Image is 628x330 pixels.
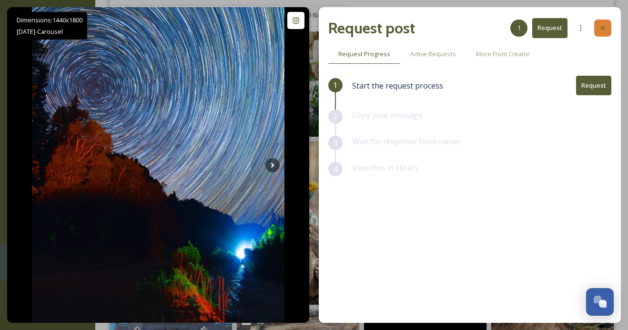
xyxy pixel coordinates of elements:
[517,23,521,32] span: 1
[586,288,614,316] button: Open Chat
[333,80,337,91] span: 1
[352,110,423,120] span: Copy your message
[32,7,284,323] img: Camping off East Fork Road up in Pagosa Springs from earlier this summer 🌲🌌 #PagosaSprings #EastF...
[576,76,611,95] button: Request
[328,17,415,40] h2: Request post
[352,80,443,91] span: Start the request process
[17,27,63,36] span: [DATE] - Carousel
[352,162,419,173] span: View files in library
[333,163,337,175] span: 4
[333,111,337,122] span: 2
[333,137,337,149] span: 3
[476,50,530,59] span: More From Creator
[17,16,82,24] span: Dimensions: 1440 x 1800
[410,50,456,59] span: Active Requests
[532,18,567,38] button: Request
[352,136,461,147] span: Wait for response from owner
[338,50,390,59] span: Request Progress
